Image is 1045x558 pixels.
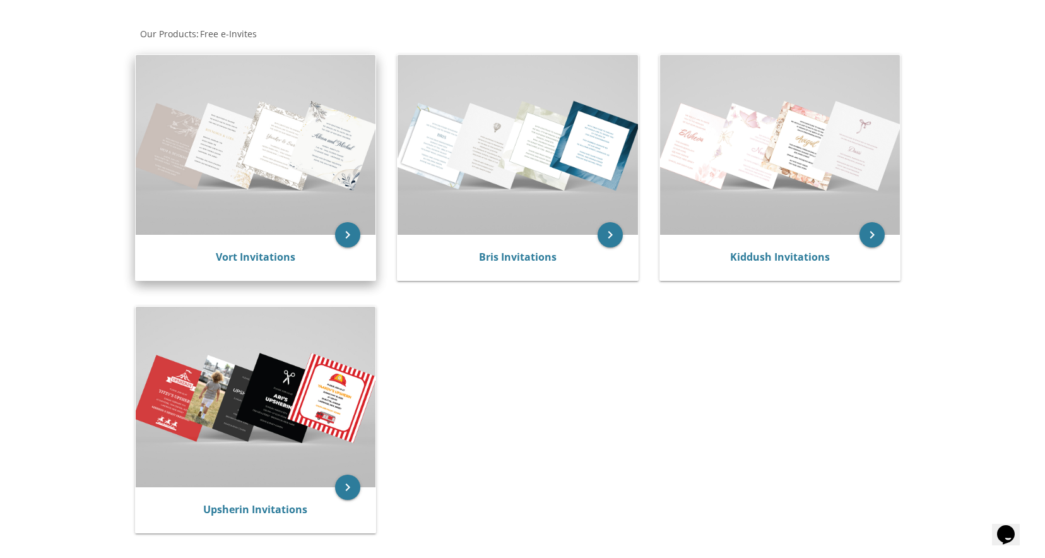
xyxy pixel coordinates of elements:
[200,28,257,40] span: Free e-Invites
[139,28,196,40] a: Our Products
[335,222,360,247] a: keyboard_arrow_right
[859,222,885,247] a: keyboard_arrow_right
[203,502,307,516] a: Upsherin Invitations
[730,250,830,264] a: Kiddush Invitations
[199,28,257,40] a: Free e-Invites
[129,28,523,40] div: :
[660,55,900,235] img: Kiddush Invitations
[398,55,638,235] img: Bris Invitations
[479,250,557,264] a: Bris Invitations
[598,222,623,247] a: keyboard_arrow_right
[335,475,360,500] a: keyboard_arrow_right
[136,55,376,235] img: Vort Invitations
[992,508,1032,545] iframe: chat widget
[216,250,295,264] a: Vort Invitations
[136,307,376,487] img: Upsherin Invitations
